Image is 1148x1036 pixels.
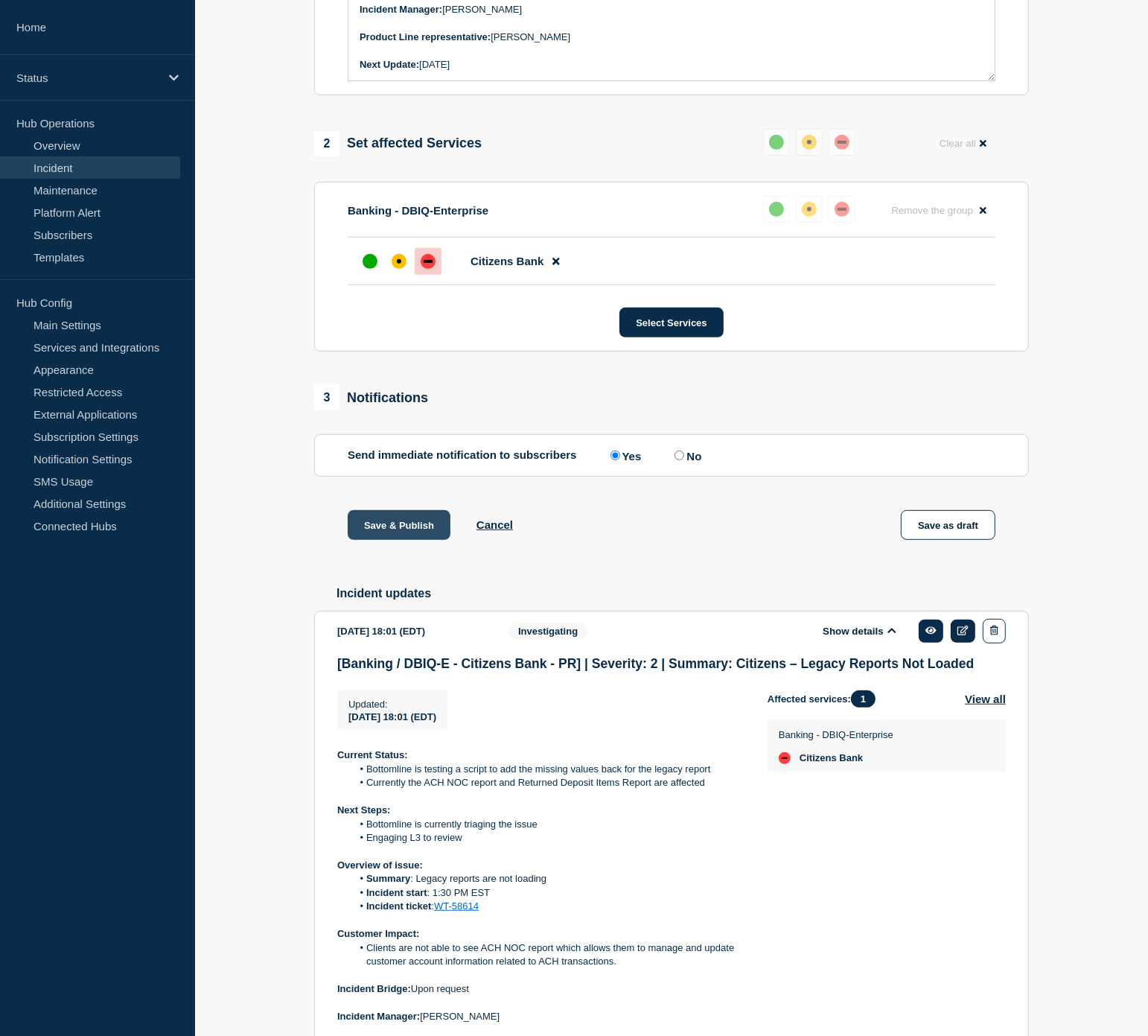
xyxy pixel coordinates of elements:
[476,518,513,531] button: Cancel
[818,625,900,638] button: Show details
[314,385,339,410] span: 3
[800,752,863,764] span: Citizens Bank
[16,71,159,84] p: Status
[769,135,784,150] div: up
[619,308,723,337] button: Select Services
[352,886,744,900] li: : 1:30 PM EST
[882,196,995,225] button: Remove the group
[360,31,491,42] strong: Product Line representative:
[337,982,744,996] p: Upon request
[352,872,744,886] li: : Legacy reports are not loading
[796,196,823,223] button: affected
[352,776,744,789] li: Currently the ACH NOC report and Returned Deposit Items Report are affected
[835,135,849,150] div: down
[901,510,995,540] button: Save as draft
[392,254,406,269] div: affected
[366,873,410,884] strong: Summary
[360,3,983,16] p: [PERSON_NAME]
[671,448,701,463] label: No
[348,204,488,217] p: Banking - DBIQ-Enterprise
[360,4,442,15] strong: Incident Manager:
[337,656,1006,672] h3: [Banking / DBIQ-E - Citizens Bank - PR] | Severity: 2 | Summary: Citizens – Legacy Reports Not Lo...
[366,887,427,898] strong: Incident start
[779,752,791,764] div: down
[796,129,823,156] button: affected
[835,202,849,217] div: down
[829,129,855,156] button: down
[348,510,450,540] button: Save & Publish
[363,254,377,269] div: up
[348,699,436,710] p: Updated :
[434,900,479,912] a: WT-58614
[802,135,817,150] div: affected
[352,941,744,969] li: Clients are not able to see ACH NOC report which allows them to manage and update customer accoun...
[931,129,995,158] button: Clear all
[675,451,684,460] input: No
[337,1011,420,1022] strong: Incident Manager:
[337,859,423,871] strong: Overview of issue:
[337,587,1029,600] h2: Incident updates
[337,928,420,939] strong: Customer Impact:
[314,131,339,156] span: 2
[348,711,436,722] span: [DATE] 18:01 (EDT)
[610,451,620,460] input: Yes
[891,205,973,216] span: Remove the group
[769,202,784,217] div: up
[471,255,543,267] span: Citizens Bank
[763,129,790,156] button: up
[337,619,486,643] div: [DATE] 18:01 (EDT)
[348,448,577,463] p: Send immediate notification to subscribers
[768,690,883,708] span: Affected services:
[829,196,855,223] button: down
[851,690,876,708] span: 1
[348,448,995,463] div: Send immediate notification to subscribers
[352,900,744,913] li: :
[337,1010,744,1023] p: [PERSON_NAME]
[337,804,391,816] strong: Next Steps:
[965,690,1006,708] button: View all
[352,831,744,845] li: Engaging L3 to review
[314,131,482,156] div: Set affected Services
[802,202,817,217] div: affected
[360,59,419,70] strong: Next Update:
[352,763,744,776] li: Bottomline is testing a script to add the missing values back for the legacy report
[763,196,790,223] button: up
[421,254,436,269] div: down
[360,58,983,71] p: [DATE]
[360,31,983,44] p: [PERSON_NAME]
[337,749,408,760] strong: Current Status:
[352,818,744,831] li: Bottomline is currently triaging the issue
[337,983,411,994] strong: Incident Bridge:
[779,729,893,740] p: Banking - DBIQ-Enterprise
[366,900,431,912] strong: Incident ticket
[607,448,642,463] label: Yes
[314,385,428,410] div: Notifications
[508,623,587,640] span: Investigating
